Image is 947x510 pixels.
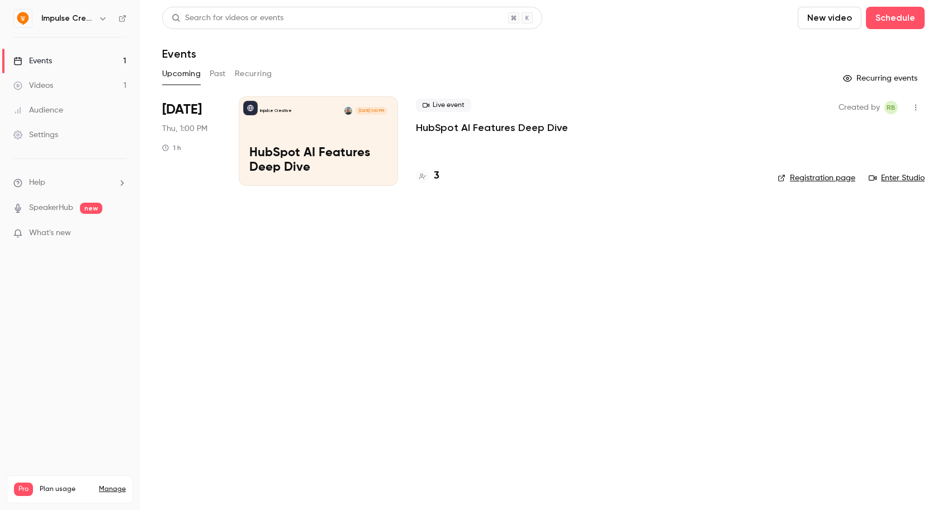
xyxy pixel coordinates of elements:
[162,101,202,119] span: [DATE]
[866,7,925,29] button: Schedule
[172,12,283,24] div: Search for videos or events
[239,96,398,186] a: HubSpot AI Features Deep DiveImpulse CreativeRemington Begg[DATE] 1:00 PMHubSpot AI Features Deep...
[13,177,126,189] li: help-dropdown-opener
[210,65,226,83] button: Past
[13,105,63,116] div: Audience
[249,146,387,175] p: HubSpot AI Features Deep Dive
[838,69,925,87] button: Recurring events
[869,172,925,184] a: Enter Studio
[113,228,126,238] iframe: Noticeable Trigger
[162,47,196,60] h1: Events
[29,227,71,239] span: What's new
[344,107,352,115] img: Remington Begg
[260,108,292,114] p: Impulse Creative
[29,202,73,214] a: SpeakerHub
[839,101,880,114] span: Created by
[99,485,126,494] a: Manage
[884,101,898,114] span: Remington Begg
[13,55,52,67] div: Events
[416,169,439,184] a: 3
[13,129,58,141] div: Settings
[41,13,94,24] h6: Impulse Creative
[13,80,53,91] div: Videos
[887,101,896,114] span: RB
[798,7,861,29] button: New video
[235,65,272,83] button: Recurring
[29,177,45,189] span: Help
[778,172,855,184] a: Registration page
[162,65,201,83] button: Upcoming
[416,99,471,112] span: Live event
[416,121,568,134] a: HubSpot AI Features Deep Dive
[434,169,439,184] h4: 3
[80,203,102,214] span: new
[40,485,92,494] span: Plan usage
[355,107,387,115] span: [DATE] 1:00 PM
[162,96,221,186] div: Oct 2 Thu, 1:00 PM (America/New York)
[14,10,32,27] img: Impulse Creative
[162,123,207,134] span: Thu, 1:00 PM
[162,143,181,152] div: 1 h
[14,483,33,496] span: Pro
